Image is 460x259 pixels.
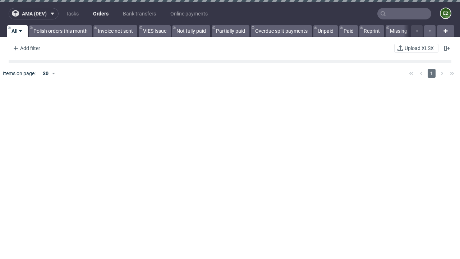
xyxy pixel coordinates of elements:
[89,8,113,19] a: Orders
[38,68,51,78] div: 30
[339,25,358,37] a: Paid
[119,8,160,19] a: Bank transfers
[386,25,428,37] a: Missing invoice
[139,25,171,37] a: VIES Issue
[313,25,338,37] a: Unpaid
[61,8,83,19] a: Tasks
[394,44,438,53] button: Upload XLSX
[166,8,212,19] a: Online payments
[441,8,451,18] figcaption: e2
[359,25,384,37] a: Reprint
[9,8,59,19] button: ama (dev)
[29,25,92,37] a: Polish orders this month
[403,46,435,51] span: Upload XLSX
[10,42,42,54] div: Add filter
[172,25,210,37] a: Not fully paid
[7,25,28,37] a: All
[93,25,137,37] a: Invoice not sent
[212,25,249,37] a: Partially paid
[3,70,36,77] span: Items on page:
[428,69,436,78] span: 1
[251,25,312,37] a: Overdue split payments
[22,11,47,16] span: ama (dev)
